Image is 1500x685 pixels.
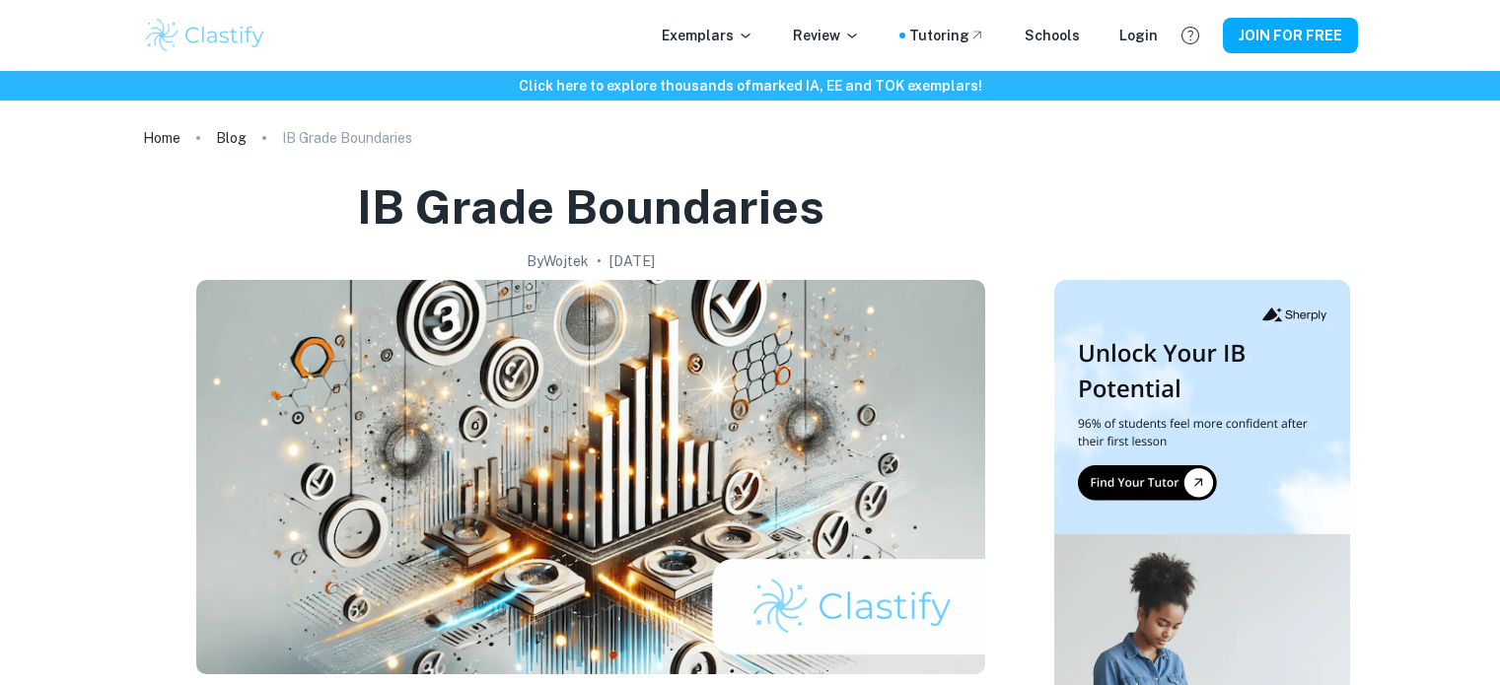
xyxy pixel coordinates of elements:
[609,250,655,272] h2: [DATE]
[662,25,753,46] p: Exemplars
[1025,25,1080,46] a: Schools
[1174,19,1207,52] button: Help and Feedback
[282,127,412,149] p: IB Grade Boundaries
[196,280,985,674] img: IB Grade Boundaries cover image
[597,250,602,272] p: •
[143,124,180,152] a: Home
[793,25,860,46] p: Review
[357,175,824,239] h1: IB Grade Boundaries
[1223,18,1358,53] button: JOIN FOR FREE
[909,25,985,46] a: Tutoring
[1119,25,1158,46] a: Login
[143,16,268,55] img: Clastify logo
[527,250,589,272] h2: By Wojtek
[4,75,1496,97] h6: Click here to explore thousands of marked IA, EE and TOK exemplars !
[216,124,247,152] a: Blog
